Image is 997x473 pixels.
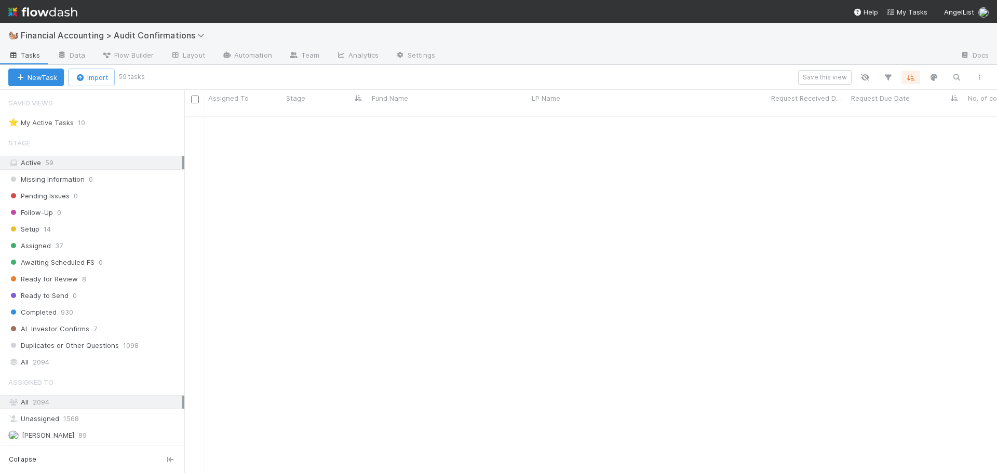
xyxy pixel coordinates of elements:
[8,339,119,352] span: Duplicates or Other Questions
[68,69,115,86] button: Import
[78,429,87,442] span: 89
[771,93,845,103] span: Request Received Date
[22,431,74,439] span: [PERSON_NAME]
[8,31,19,39] span: 🐿️
[8,69,64,86] button: NewTask
[89,173,93,186] span: 0
[8,173,85,186] span: Missing Information
[8,118,19,127] span: ⭐
[532,93,560,103] span: LP Name
[208,93,249,103] span: Assigned To
[8,239,51,252] span: Assigned
[328,48,387,64] a: Analytics
[213,48,280,64] a: Automation
[55,239,63,252] span: 37
[286,93,305,103] span: Stage
[8,3,77,21] img: logo-inverted-e16ddd16eac7371096b0.svg
[9,455,36,464] span: Collapse
[45,158,53,167] span: 59
[33,356,49,369] span: 2094
[191,96,199,103] input: Toggle All Rows Selected
[8,430,19,440] img: avatar_fee1282a-8af6-4c79-b7c7-bf2cfad99775.png
[21,30,210,40] span: Financial Accounting > Audit Confirmations
[73,289,77,302] span: 0
[853,7,878,17] div: Help
[8,190,70,202] span: Pending Issues
[162,48,213,64] a: Layout
[93,48,162,64] a: Flow Builder
[123,339,139,352] span: 1098
[93,322,97,335] span: 7
[78,116,96,129] span: 10
[8,92,53,113] span: Saved Views
[8,289,69,302] span: Ready to Send
[8,273,78,286] span: Ready for Review
[944,8,974,16] span: AngelList
[886,8,927,16] span: My Tasks
[952,48,997,64] a: Docs
[49,48,93,64] a: Data
[886,7,927,17] a: My Tasks
[44,223,51,236] span: 14
[8,372,53,393] span: Assigned To
[61,306,73,319] span: 930
[102,50,154,60] span: Flow Builder
[8,256,95,269] span: Awaiting Scheduled FS
[8,132,31,153] span: Stage
[63,412,79,425] span: 1568
[8,306,57,319] span: Completed
[57,206,61,219] span: 0
[8,206,53,219] span: Follow-Up
[280,48,328,64] a: Team
[978,7,989,18] img: avatar_030f5503-c087-43c2-95d1-dd8963b2926c.png
[372,93,408,103] span: Fund Name
[8,412,182,425] div: Unassigned
[8,356,182,369] div: All
[33,398,49,406] span: 2094
[99,256,103,269] span: 0
[119,72,145,82] small: 59 tasks
[8,223,39,236] span: Setup
[74,190,78,202] span: 0
[8,116,74,129] div: My Active Tasks
[8,396,182,409] div: All
[387,48,443,64] a: Settings
[851,93,910,103] span: Request Due Date
[8,156,182,169] div: Active
[82,273,86,286] span: 8
[8,50,41,60] span: Tasks
[798,70,852,85] button: Save this view
[8,322,89,335] span: AL Investor Confirms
